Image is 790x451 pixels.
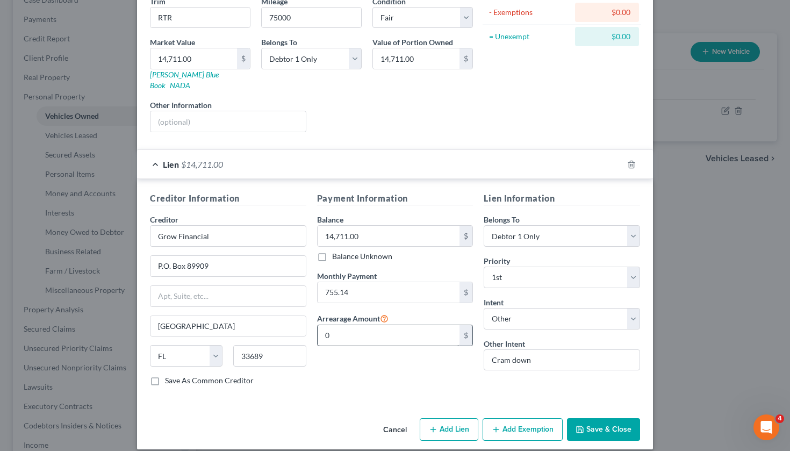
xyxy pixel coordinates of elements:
[753,414,779,440] iframe: Intercom live chat
[584,7,630,18] div: $0.00
[317,214,343,225] label: Balance
[489,7,570,18] div: - Exemptions
[483,418,563,441] button: Add Exemption
[484,349,640,371] input: Specify...
[459,226,472,246] div: $
[233,345,306,367] input: Enter zip...
[459,325,472,346] div: $
[484,215,520,224] span: Belongs To
[237,48,250,69] div: $
[459,282,472,303] div: $
[318,325,460,346] input: 0.00
[150,192,306,205] h5: Creditor Information
[317,312,389,325] label: Arrearage Amount
[318,226,460,246] input: 0.00
[317,270,377,282] label: Monthly Payment
[420,418,478,441] button: Add Lien
[317,192,473,205] h5: Payment Information
[165,375,254,386] label: Save As Common Creditor
[318,282,460,303] input: 0.00
[484,192,640,205] h5: Lien Information
[163,159,179,169] span: Lien
[150,225,306,247] input: Search creditor by name...
[332,251,392,262] label: Balance Unknown
[150,70,219,90] a: [PERSON_NAME] Blue Book
[150,48,237,69] input: 0.00
[567,418,640,441] button: Save & Close
[150,99,212,111] label: Other Information
[375,419,415,441] button: Cancel
[459,48,472,69] div: $
[150,256,306,276] input: Enter address...
[150,286,306,306] input: Apt, Suite, etc...
[262,8,361,28] input: --
[484,297,504,308] label: Intent
[775,414,784,423] span: 4
[372,37,453,48] label: Value of Portion Owned
[150,215,178,224] span: Creditor
[489,31,570,42] div: = Unexempt
[261,38,297,47] span: Belongs To
[150,8,250,28] input: ex. LS, LT, etc
[484,338,525,349] label: Other Intent
[150,37,195,48] label: Market Value
[584,31,630,42] div: $0.00
[150,316,306,337] input: Enter city...
[373,48,459,69] input: 0.00
[181,159,223,169] span: $14,711.00
[150,111,306,132] input: (optional)
[484,256,510,266] span: Priority
[170,81,190,90] a: NADA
